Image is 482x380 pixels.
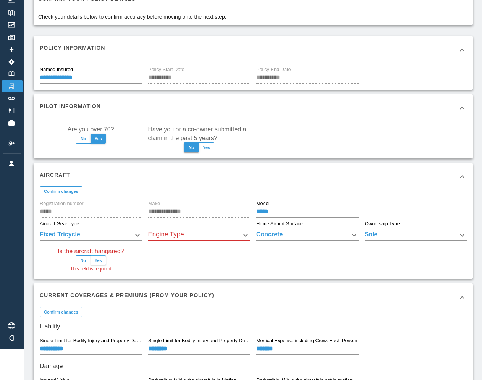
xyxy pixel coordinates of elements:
label: Model [256,200,270,207]
h6: Liability [40,321,467,332]
label: Single Limit for Bodily Injury and Property Damage Liability including Passengers: Each Occurrence [40,337,142,344]
h6: Damage [40,361,467,372]
label: Are you over 70? [68,125,114,134]
label: Make [148,200,160,207]
label: Is the aircraft hangared? [58,247,124,255]
h6: Pilot Information [40,102,101,110]
h6: Policy Information [40,44,105,52]
button: No [76,255,91,265]
h6: Aircraft [40,171,70,179]
div: Concrete [256,230,359,241]
div: Aircraft [34,163,473,191]
label: Home Airport Surface [256,220,303,227]
label: Policy Start Date [148,66,184,73]
div: Policy Information [34,36,473,63]
div: Fixed Tricycle [40,230,142,241]
label: Policy End Date [256,66,291,73]
label: Named Insured [40,66,73,73]
button: Confirm changes [40,186,82,196]
label: Registration number [40,200,84,207]
p: Check your details below to confirm accuracy before moving onto the next step. [38,13,226,21]
div: Pilot Information [34,94,473,122]
div: Current Coverages & Premiums (from your policy) [34,283,473,311]
label: Single Limit for Bodily Injury and Property Damage Liability: Each Passenger [148,337,250,344]
button: No [184,142,199,152]
label: Ownership Type [365,220,400,227]
label: Have you or a co-owner submitted a claim in the past 5 years? [148,125,251,142]
label: Medical Expense including Crew: Each Person [256,337,357,344]
button: Yes [199,142,214,152]
span: This field is required [70,265,111,273]
div: Sole [365,230,467,241]
label: Aircraft Gear Type [40,220,79,227]
button: Yes [91,255,106,265]
button: Confirm changes [40,307,82,317]
button: Yes [91,134,106,144]
h6: Current Coverages & Premiums (from your policy) [40,291,214,299]
button: No [76,134,91,144]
